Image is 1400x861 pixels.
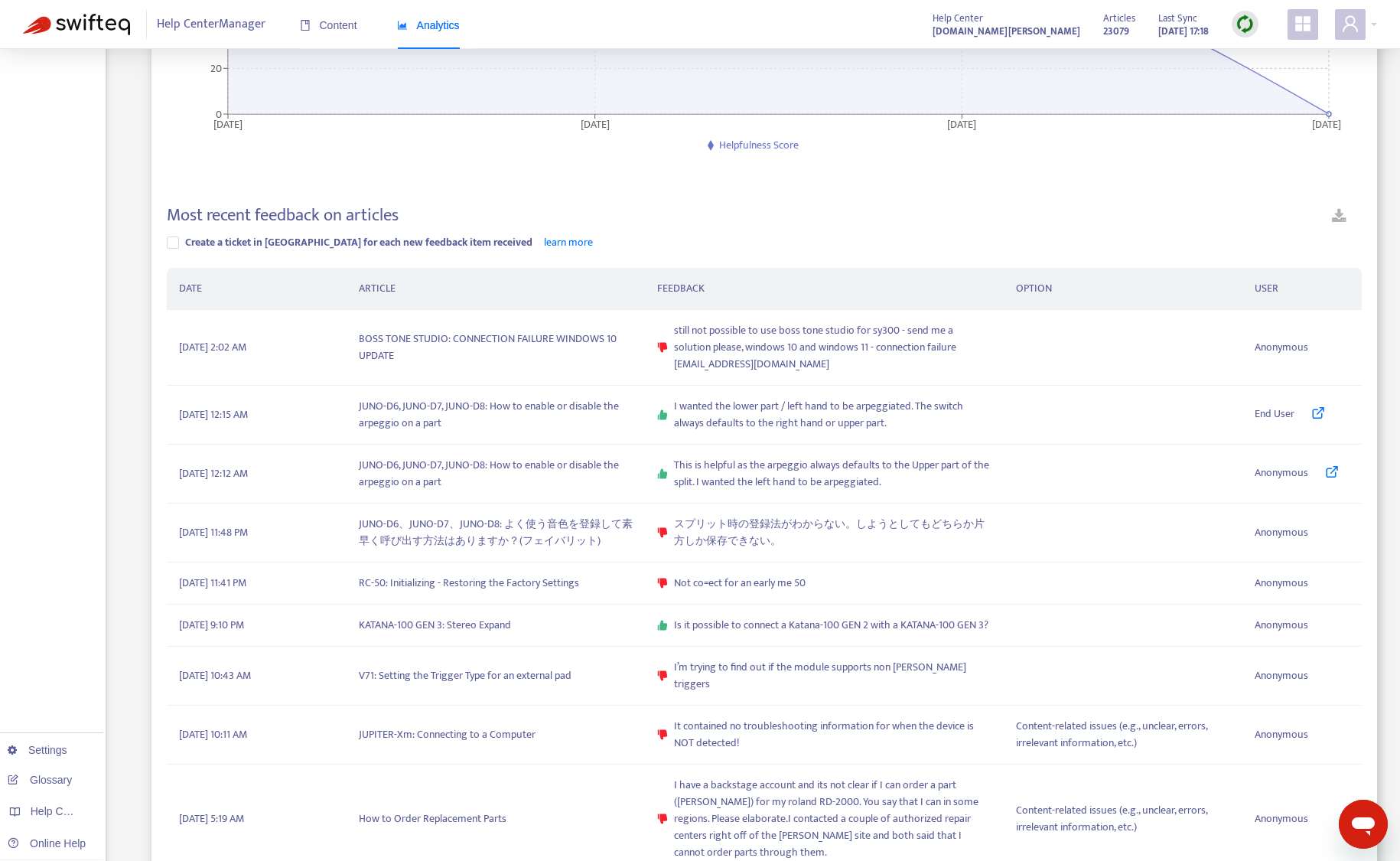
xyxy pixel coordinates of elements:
[581,115,610,132] tspan: [DATE]
[657,468,668,479] span: like
[347,706,645,765] td: JUPITER-Xm: Connecting to a Computer
[185,233,532,251] span: Create a ticket in [GEOGRAPHIC_DATA] for each new feedback item received
[1103,23,1129,40] strong: 23079
[179,406,248,423] span: [DATE] 12:15 AM
[674,659,991,693] span: I’m trying to find out if the module supports non [PERSON_NAME] triggers
[674,322,991,373] span: still not possible to use boss tone studio for sy300 - send me a solution please, windows 10 and ...
[674,617,988,634] span: Is it possible to connect a Katana-100 GEN 2 with a KATANA-100 GEN 3?
[347,647,645,706] td: V71: Setting the Trigger Type for an external pad
[674,516,991,550] span: スプリット時の登録法がわからない。しようとしてもどちらか片方しか保存できない。
[1255,726,1308,743] span: Anonymous
[347,268,645,310] th: ARTICLE
[23,14,130,35] img: Swifteq
[213,115,243,132] tspan: [DATE]
[397,19,460,31] span: Analytics
[933,22,1080,40] a: [DOMAIN_NAME][PERSON_NAME]
[1255,667,1308,684] span: Anonymous
[645,268,1003,310] th: FEEDBACK
[179,726,247,743] span: [DATE] 10:11 AM
[1016,718,1230,752] span: Content-related issues (e.g., unclear, errors, irrelevant information, etc.)
[1158,23,1209,40] strong: [DATE] 17:18
[933,10,983,27] span: Help Center
[544,233,593,251] a: learn more
[31,805,93,817] span: Help Centers
[1294,15,1312,33] span: appstore
[657,578,668,589] span: dislike
[179,465,248,482] span: [DATE] 12:12 AM
[674,457,991,491] span: This is helpful as the arpeggio always defaults to the Upper part of the split. I wanted the left...
[674,398,991,432] span: I wanted the lower part / left hand to be arpeggiated. The switch always defaults to the right ha...
[8,837,86,850] a: Online Help
[1236,15,1255,34] img: sync.dc5367851b00ba804db3.png
[1255,524,1308,541] span: Anonymous
[347,563,645,605] td: RC-50: Initializing - Restoring the Factory Settings
[8,774,72,786] a: Glossary
[933,23,1080,40] strong: [DOMAIN_NAME][PERSON_NAME]
[1103,10,1135,27] span: Articles
[948,115,977,132] tspan: [DATE]
[157,10,265,39] span: Help Center Manager
[397,20,408,31] span: area-chart
[657,670,668,681] span: dislike
[1255,339,1308,356] span: Anonymous
[1016,802,1230,836] span: Content-related issues (e.g., unclear, errors, irrelevant information, etc.)
[1312,115,1341,132] tspan: [DATE]
[657,729,668,740] span: dislike
[1341,15,1359,33] span: user
[179,810,244,827] span: [DATE] 5:19 AM
[300,19,357,31] span: Content
[347,310,645,386] td: BOSS TONE STUDIO: CONNECTION FAILURE WINDOWS 10 UPDATE
[167,205,399,226] h4: Most recent feedback on articles
[167,268,346,310] th: DATE
[674,777,991,861] span: I have a backstage account and its not clear if I can order a part ([PERSON_NAME]) for my roland ...
[300,20,311,31] span: book
[179,667,251,684] span: [DATE] 10:43 AM
[657,814,668,824] span: dislike
[216,105,222,122] tspan: 0
[674,718,991,752] span: It contained no troubleshooting information for when the device is NOT detected!
[674,575,806,592] span: Not co=ect for an early me 50
[347,386,645,445] td: JUNO-D6, JUNO-D7, JUNO-D8: How to enable or disable the arpeggio on a part
[347,504,645,563] td: JUNO-D6、JUNO-D7、JUNO-D8: よく使う音色を登録して素早く呼び出す方法はありますか？(フェイバリット)
[179,524,248,541] span: [DATE] 11:48 PM
[210,60,222,77] tspan: 20
[719,136,799,154] span: Helpfulness Score
[1255,465,1308,483] span: Anonymous
[657,409,668,420] span: like
[1004,268,1242,310] th: OPTION
[1255,406,1294,424] span: End User
[1255,617,1308,634] span: Anonymous
[179,617,244,634] span: [DATE] 9:10 PM
[657,620,668,631] span: like
[347,445,645,504] td: JUNO-D6, JUNO-D7, JUNO-D8: How to enable or disable the arpeggio on a part
[1242,268,1362,310] th: USER
[347,605,645,647] td: KATANA-100 GEN 3: Stereo Expand
[1255,810,1308,827] span: Anonymous
[1339,800,1388,849] iframe: メッセージングウィンドウを開くボタン
[657,527,668,538] span: dislike
[179,339,246,356] span: [DATE] 2:02 AM
[657,342,668,353] span: dislike
[8,744,67,756] a: Settings
[179,575,246,592] span: [DATE] 11:41 PM
[1158,10,1197,27] span: Last Sync
[1255,575,1308,592] span: Anonymous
